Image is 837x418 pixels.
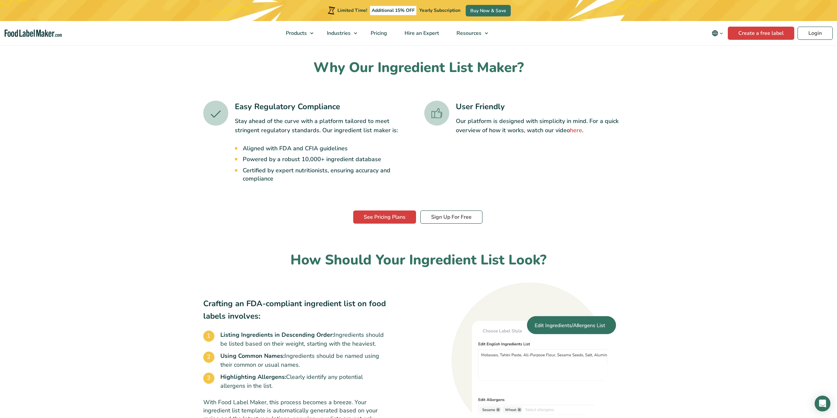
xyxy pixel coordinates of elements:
b: Using Common Names: [220,352,284,360]
b: Listing Ingredients in Descending Order: [220,331,334,339]
p: Crafting an FDA-compliant ingredient list on food labels involves: [203,297,386,323]
a: Pricing [362,21,394,45]
span: Limited Time! [337,7,367,13]
a: Login [798,27,833,40]
span: 3 [203,373,214,384]
li: Certified by expert nutritionists, ensuring accuracy and compliance [243,166,413,183]
h2: How Should Your Ingredient List Look? [203,251,634,269]
img: A green tick icon. [203,101,228,126]
a: Create a free label [728,27,794,40]
span: Ingredients should be listed based on their weight, starting with the heaviest. [220,331,386,348]
a: Food Label Maker homepage [5,30,62,37]
h2: Why Our Ingredient List Maker? [203,59,634,77]
h3: Easy Regulatory Compliance [235,101,413,112]
span: Clearly identify any potential allergens in the list. [220,373,386,390]
h3: User Friendly [456,101,634,112]
button: Change language [707,27,728,40]
img: A green thumbs up icon. [424,101,449,126]
span: Products [284,30,308,37]
div: Open Intercom Messenger [815,396,830,411]
span: Pricing [369,30,388,37]
p: Our platform is designed with simplicity in mind. For a quick overview of how it works, watch our... [456,116,634,135]
span: 2 [203,352,214,363]
a: Sign Up For Free [420,210,482,224]
a: Buy Now & Save [466,5,511,16]
span: Resources [455,30,482,37]
a: here [570,126,582,134]
a: Industries [318,21,360,45]
span: Hire an Expert [403,30,440,37]
a: Hire an Expert [396,21,446,45]
span: 1 [203,331,214,342]
b: Highlighting Allergens: [220,373,286,381]
p: Stay ahead of the curve with a platform tailored to meet stringent regulatory standards. Our ingr... [235,116,413,135]
span: Yearly Subscription [419,7,460,13]
a: See Pricing Plans [353,210,416,224]
span: Additional 15% OFF [370,6,416,15]
span: Industries [325,30,351,37]
li: Aligned with FDA and CFIA guidelines [243,144,413,153]
li: Powered by a robust 10,000+ ingredient database [243,155,413,163]
span: Ingredients should be named using their common or usual names. [220,352,386,369]
a: Products [277,21,317,45]
a: Resources [448,21,491,45]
